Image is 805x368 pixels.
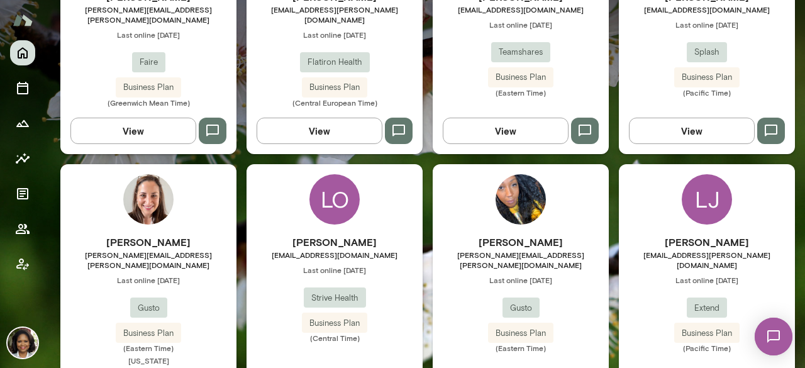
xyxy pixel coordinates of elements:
span: [EMAIL_ADDRESS][DOMAIN_NAME] [433,4,609,14]
h6: [PERSON_NAME] [433,235,609,250]
span: (Eastern Time) [433,87,609,98]
span: (Pacific Time) [619,87,795,98]
span: (Central European Time) [247,98,423,108]
span: [EMAIL_ADDRESS][PERSON_NAME][DOMAIN_NAME] [619,250,795,270]
span: [PERSON_NAME][EMAIL_ADDRESS][PERSON_NAME][DOMAIN_NAME] [60,250,236,270]
span: Splash [687,46,727,59]
div: LJ [682,174,732,225]
span: Gusto [502,302,540,315]
span: Business Plan [302,317,367,330]
img: Shannon Vick [496,174,546,225]
span: (Central Time) [247,333,423,343]
button: View [629,118,755,144]
h6: [PERSON_NAME] [60,235,236,250]
span: Last online [DATE] [60,275,236,285]
button: Growth Plan [10,111,35,136]
span: Last online [DATE] [619,275,795,285]
button: Documents [10,181,35,206]
span: Extend [687,302,727,315]
img: Rachel Kaplowitz [123,174,174,225]
span: Business Plan [488,327,553,340]
span: (Eastern Time) [60,343,236,353]
span: [EMAIL_ADDRESS][DOMAIN_NAME] [619,4,795,14]
span: Gusto [130,302,167,315]
span: (Greenwich Mean Time) [60,98,236,108]
h6: [PERSON_NAME] [247,235,423,250]
button: Members [10,216,35,242]
span: Flatiron Health [300,56,370,69]
button: View [70,118,196,144]
img: Cheryl Mills [8,328,38,358]
button: View [443,118,569,144]
span: Last online [DATE] [433,275,609,285]
span: Teamshares [491,46,550,59]
button: Insights [10,146,35,171]
span: Last online [DATE] [247,30,423,40]
span: Faire [132,56,165,69]
button: Client app [10,252,35,277]
span: Business Plan [488,71,553,84]
span: (Pacific Time) [619,343,795,353]
span: [PERSON_NAME][EMAIL_ADDRESS][PERSON_NAME][DOMAIN_NAME] [60,4,236,25]
span: Last online [DATE] [619,20,795,30]
img: Mento [13,8,33,32]
button: View [257,118,382,144]
span: Last online [DATE] [247,265,423,275]
span: (Eastern Time) [433,343,609,353]
button: Home [10,40,35,65]
button: Sessions [10,75,35,101]
span: Business Plan [116,327,181,340]
span: Business Plan [674,327,740,340]
span: [EMAIL_ADDRESS][DOMAIN_NAME] [247,250,423,260]
span: [EMAIL_ADDRESS][PERSON_NAME][DOMAIN_NAME] [247,4,423,25]
h6: [PERSON_NAME] [619,235,795,250]
span: Business Plan [674,71,740,84]
span: Business Plan [302,81,367,94]
span: [US_STATE] [128,356,169,365]
span: Last online [DATE] [433,20,609,30]
div: LO [309,174,360,225]
span: [PERSON_NAME][EMAIL_ADDRESS][PERSON_NAME][DOMAIN_NAME] [433,250,609,270]
span: Last online [DATE] [60,30,236,40]
span: Business Plan [116,81,181,94]
span: Strive Health [304,292,366,304]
